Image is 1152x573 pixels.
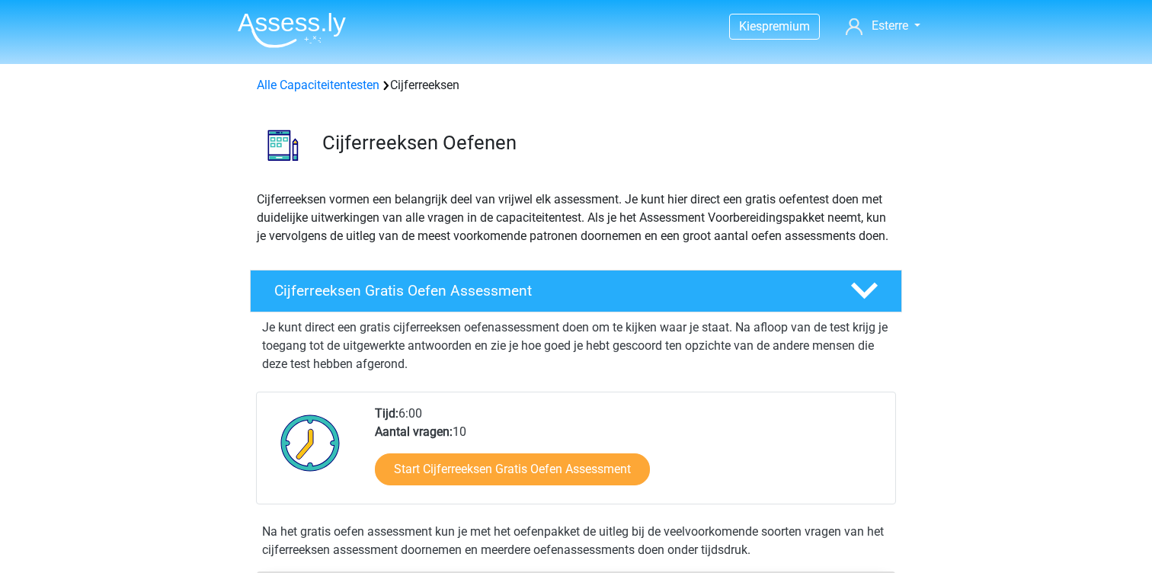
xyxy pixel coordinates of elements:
[274,282,826,299] h4: Cijferreeksen Gratis Oefen Assessment
[251,76,901,94] div: Cijferreeksen
[363,405,894,504] div: 6:00 10
[262,319,890,373] p: Je kunt direct een gratis cijferreeksen oefenassessment doen om te kijken waar je staat. Na afloo...
[375,406,398,421] b: Tijd:
[257,78,379,92] a: Alle Capaciteitentesten
[730,16,819,37] a: Kiespremium
[375,453,650,485] a: Start Cijferreeksen Gratis Oefen Assessment
[251,113,315,178] img: cijferreeksen
[375,424,453,439] b: Aantal vragen:
[322,131,890,155] h3: Cijferreeksen Oefenen
[272,405,349,481] img: Klok
[256,523,896,559] div: Na het gratis oefen assessment kun je met het oefenpakket de uitleg bij de veelvoorkomende soorte...
[762,19,810,34] span: premium
[257,190,895,245] p: Cijferreeksen vormen een belangrijk deel van vrijwel elk assessment. Je kunt hier direct een grat...
[238,12,346,48] img: Assessly
[244,270,908,312] a: Cijferreeksen Gratis Oefen Assessment
[840,17,926,35] a: Esterre
[872,18,908,33] span: Esterre
[739,19,762,34] span: Kies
